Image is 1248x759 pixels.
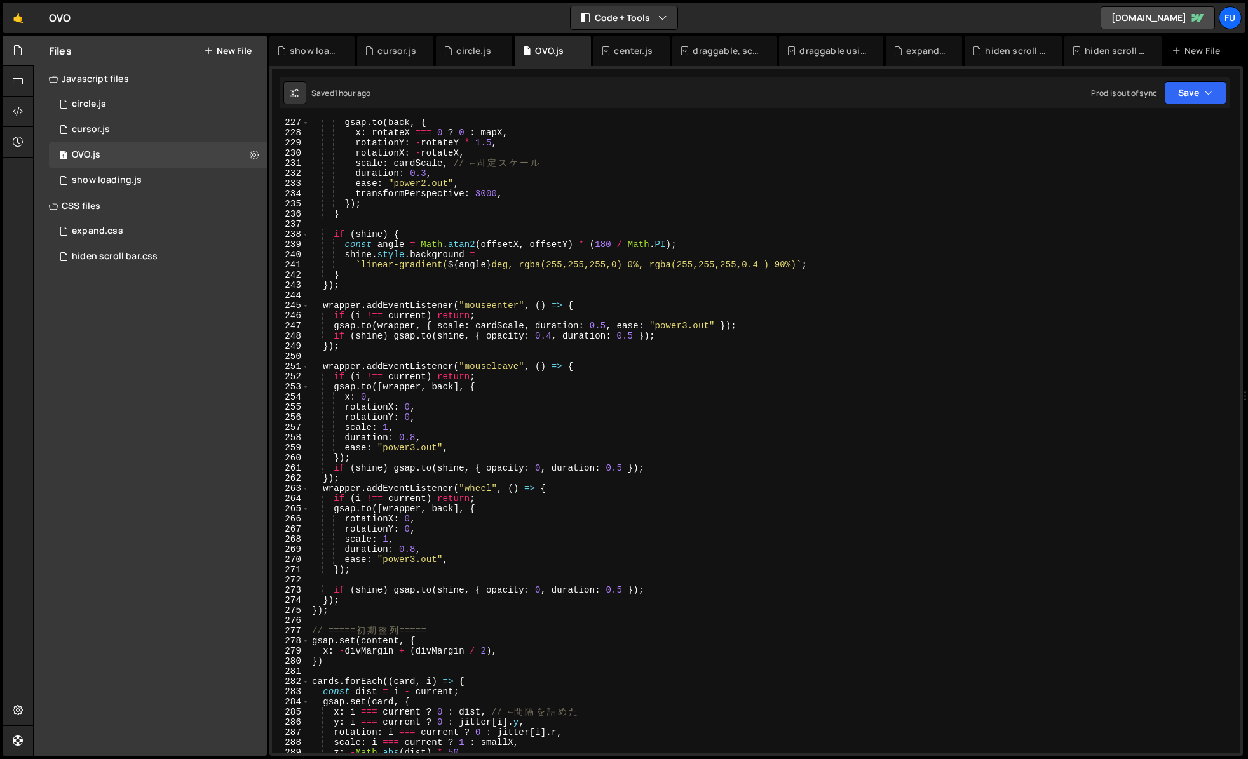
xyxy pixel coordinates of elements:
div: 268 [272,534,309,544]
div: 235 [272,199,309,209]
div: 250 [272,351,309,361]
div: Prod is out of sync [1091,88,1157,98]
div: 266 [272,514,309,524]
div: 281 [272,666,309,676]
div: 278 [272,636,309,646]
div: 254 [272,392,309,402]
div: expand.css [72,225,123,237]
div: center.js [614,44,652,57]
div: show loading.js [72,175,142,186]
div: 236 [272,209,309,219]
div: 243 [272,280,309,290]
div: 264 [272,494,309,504]
h2: Files [49,44,72,58]
div: 17267/47816.css [49,244,271,269]
div: 280 [272,656,309,666]
div: 256 [272,412,309,422]
div: draggable, scrollable.js [693,44,761,57]
div: 284 [272,697,309,707]
button: Code + Tools [571,6,677,29]
div: 261 [272,463,309,473]
div: 252 [272,372,309,382]
div: OVO.js [49,142,271,168]
div: 286 [272,717,309,727]
div: 273 [272,585,309,595]
div: circle.js [456,44,491,57]
div: OVO [49,10,71,25]
div: 279 [272,646,309,656]
div: cursor.js [72,124,110,135]
div: 287 [272,727,309,737]
div: OVO.js [535,44,564,57]
div: 233 [272,178,309,189]
span: 1 [60,151,67,161]
div: 272 [272,575,309,585]
div: 257 [272,422,309,433]
div: 262 [272,473,309,483]
div: 244 [272,290,309,300]
div: 270 [272,554,309,565]
div: hiden scroll bar.css [1085,44,1146,57]
div: 234 [272,189,309,199]
div: 255 [272,402,309,412]
div: 230 [272,148,309,158]
div: 239 [272,239,309,250]
div: 258 [272,433,309,443]
div: hiden scroll bar.css [72,251,158,262]
div: circle.js [49,91,271,117]
div: 240 [272,250,309,260]
div: 263 [272,483,309,494]
div: 237 [272,219,309,229]
div: 229 [272,138,309,148]
div: expand.css [906,44,947,57]
div: 269 [272,544,309,554]
a: 🤙 [3,3,34,33]
div: OVO.js [72,149,100,161]
div: 277 [272,626,309,636]
div: 242 [272,270,309,280]
div: 271 [272,565,309,575]
div: CSS files [34,193,267,218]
div: 17267/48011.js [49,168,271,193]
div: New File [1172,44,1225,57]
div: 283 [272,687,309,697]
div: hiden scroll bar.css [985,44,1047,57]
div: Saved [311,88,370,98]
div: 241 [272,260,309,270]
div: 288 [272,737,309,748]
div: 228 [272,128,309,138]
div: 274 [272,595,309,605]
div: 282 [272,676,309,687]
div: 251 [272,361,309,372]
div: 245 [272,300,309,311]
div: 248 [272,331,309,341]
div: 1 hour ago [334,88,371,98]
div: 249 [272,341,309,351]
div: Javascript files [34,66,267,91]
div: 227 [272,118,309,128]
div: 289 [272,748,309,758]
div: 267 [272,524,309,534]
div: 259 [272,443,309,453]
div: 276 [272,615,309,626]
button: New File [204,46,252,56]
a: Fu [1219,6,1242,29]
div: draggable using Observer.css [799,44,868,57]
button: Save [1165,81,1226,104]
div: circle.js [72,98,106,110]
div: 265 [272,504,309,514]
div: expand.css [49,218,271,244]
div: 285 [272,707,309,717]
div: 253 [272,382,309,392]
div: 246 [272,311,309,321]
div: 232 [272,168,309,178]
div: 231 [272,158,309,168]
a: [DOMAIN_NAME] [1101,6,1215,29]
div: 275 [272,605,309,615]
div: 247 [272,321,309,331]
div: cursor.js [377,44,416,57]
div: 238 [272,229,309,239]
div: 17267/48012.js [49,117,271,142]
div: 260 [272,453,309,463]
